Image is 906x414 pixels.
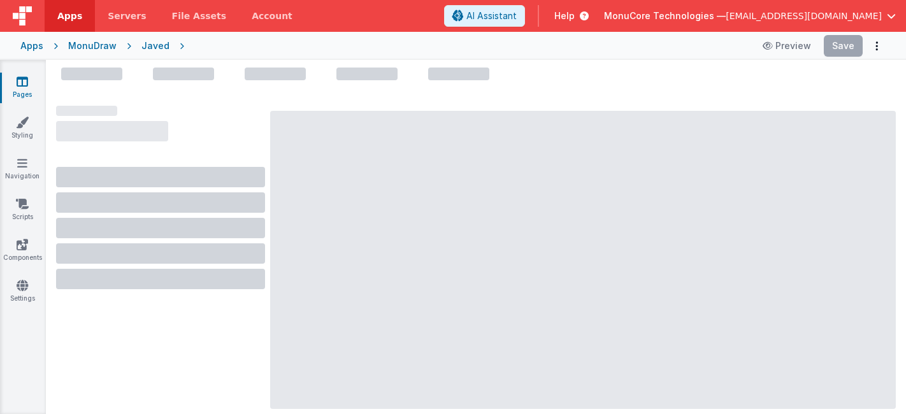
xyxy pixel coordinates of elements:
span: AI Assistant [466,10,517,22]
span: Help [554,10,575,22]
button: MonuCore Technologies — [EMAIL_ADDRESS][DOMAIN_NAME] [604,10,896,22]
div: Javed [141,39,169,52]
button: AI Assistant [444,5,525,27]
span: [EMAIL_ADDRESS][DOMAIN_NAME] [726,10,882,22]
button: Options [868,37,886,55]
span: File Assets [172,10,227,22]
div: Apps [20,39,43,52]
button: Save [824,35,863,57]
span: MonuCore Technologies — [604,10,726,22]
span: Apps [57,10,82,22]
div: MonuDraw [68,39,117,52]
span: Servers [108,10,146,22]
button: Preview [755,36,819,56]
